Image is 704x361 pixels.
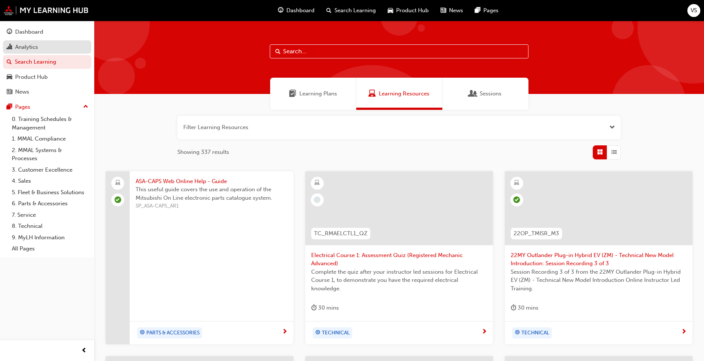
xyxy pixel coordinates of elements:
span: learningRecordVerb_COMPLETE-icon [513,196,520,203]
a: 3. Customer Excellence [9,164,91,176]
span: Search Learning [334,6,376,15]
div: 30 mins [311,303,339,313]
span: SP_ASA-CAPS_AR1 [136,202,288,210]
span: news-icon [7,89,12,95]
span: pages-icon [7,104,12,111]
button: DashboardAnalyticsSearch LearningProduct HubNews [3,24,91,100]
a: Dashboard [3,25,91,39]
a: 22OP_TMISR_M322MY Outlander Plug-in Hybrid EV (ZM) - Technical New Model Introduction: Session Re... [505,171,693,344]
span: 22OP_TMISR_M3 [514,229,559,238]
span: learningResourceType_ELEARNING-icon [514,178,519,188]
span: target-icon [315,328,320,338]
span: learningResourceType_ELEARNING-icon [314,178,320,188]
span: prev-icon [81,346,87,355]
a: search-iconSearch Learning [320,3,382,18]
a: news-iconNews [435,3,469,18]
span: learningRecordVerb_COMPLETE-icon [115,196,121,203]
span: news-icon [441,6,446,15]
span: TECHNICAL [322,329,350,337]
span: search-icon [7,59,12,65]
span: 22MY Outlander Plug-in Hybrid EV (ZM) - Technical New Model Introduction: Session Recording 3 of 3 [511,251,687,268]
span: ASA-CAPS Web Online Help - Guide [136,177,288,186]
div: Dashboard [15,28,43,36]
span: Learning Resources [379,90,429,98]
a: TC_RMAELCTL1_QZElectrical Course 1: Assessment Quiz (Registered Mechanic Advanced)Complete the qu... [305,171,493,344]
span: guage-icon [7,29,12,36]
div: 30 mins [511,303,538,313]
span: Pages [483,6,499,15]
a: SessionsSessions [442,78,528,110]
span: Learning Resources [368,90,376,98]
span: chart-icon [7,44,12,51]
span: Session Recording 3 of 3 from the 22MY Outlander Plug-in Hybrid EV (ZM) - Technical New Model Int... [511,268,687,293]
input: Search... [270,44,528,58]
a: Product Hub [3,70,91,84]
span: Dashboard [286,6,314,15]
span: up-icon [83,102,88,112]
span: laptop-icon [115,178,120,188]
span: duration-icon [311,303,317,313]
span: Sessions [480,90,501,98]
a: 6. Parts & Accessories [9,198,91,209]
span: search-icon [326,6,331,15]
span: next-icon [482,329,487,335]
a: Analytics [3,40,91,54]
button: Pages [3,100,91,114]
span: target-icon [140,328,145,338]
span: guage-icon [278,6,283,15]
a: car-iconProduct Hub [382,3,435,18]
span: This useful guide covers the use and operation of the Mitsubishi On Line electronic parts catalog... [136,185,288,202]
span: duration-icon [511,303,516,313]
span: VS [691,6,697,15]
span: Learning Plans [289,90,296,98]
a: pages-iconPages [469,3,504,18]
span: List [611,148,617,156]
span: pages-icon [475,6,480,15]
a: 0. Training Schedules & Management [9,114,91,133]
a: Learning ResourcesLearning Resources [356,78,442,110]
span: Grid [597,148,603,156]
a: 5. Fleet & Business Solutions [9,187,91,198]
a: 7. Service [9,209,91,221]
span: learningRecordVerb_NONE-icon [314,196,320,203]
span: News [449,6,463,15]
span: Search [275,47,280,56]
span: car-icon [388,6,393,15]
span: Learning Plans [299,90,337,98]
span: next-icon [282,329,288,335]
a: ASA-CAPS Web Online Help - GuideThis useful guide covers the use and operation of the Mitsubishi ... [106,171,293,344]
span: TC_RMAELCTL1_QZ [314,229,367,238]
div: Pages [15,103,30,111]
a: News [3,85,91,99]
span: Product Hub [396,6,429,15]
button: VS [687,4,700,17]
div: News [15,88,29,96]
span: PARTS & ACCESSORIES [146,329,200,337]
a: guage-iconDashboard [272,3,320,18]
span: car-icon [7,74,12,81]
span: Sessions [469,90,477,98]
a: Learning PlansLearning Plans [270,78,356,110]
a: 4. Sales [9,175,91,187]
span: TECHNICAL [521,329,549,337]
button: Open the filter [609,123,615,132]
a: All Pages [9,243,91,254]
a: 9. MyLH Information [9,232,91,243]
div: Product Hub [15,73,48,81]
span: Showing 337 results [177,148,229,156]
span: Electrical Course 1: Assessment Quiz (Registered Mechanic Advanced) [311,251,487,268]
span: target-icon [515,328,520,338]
div: Analytics [15,43,38,51]
a: Search Learning [3,55,91,69]
span: Complete the quiz after your instructor led sessions for Electrical Course 1, to demonstrate you ... [311,268,487,293]
a: 2. MMAL Systems & Processes [9,145,91,164]
span: next-icon [681,329,687,335]
img: mmal [4,6,89,15]
a: 1. MMAL Compliance [9,133,91,145]
a: 8. Technical [9,220,91,232]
